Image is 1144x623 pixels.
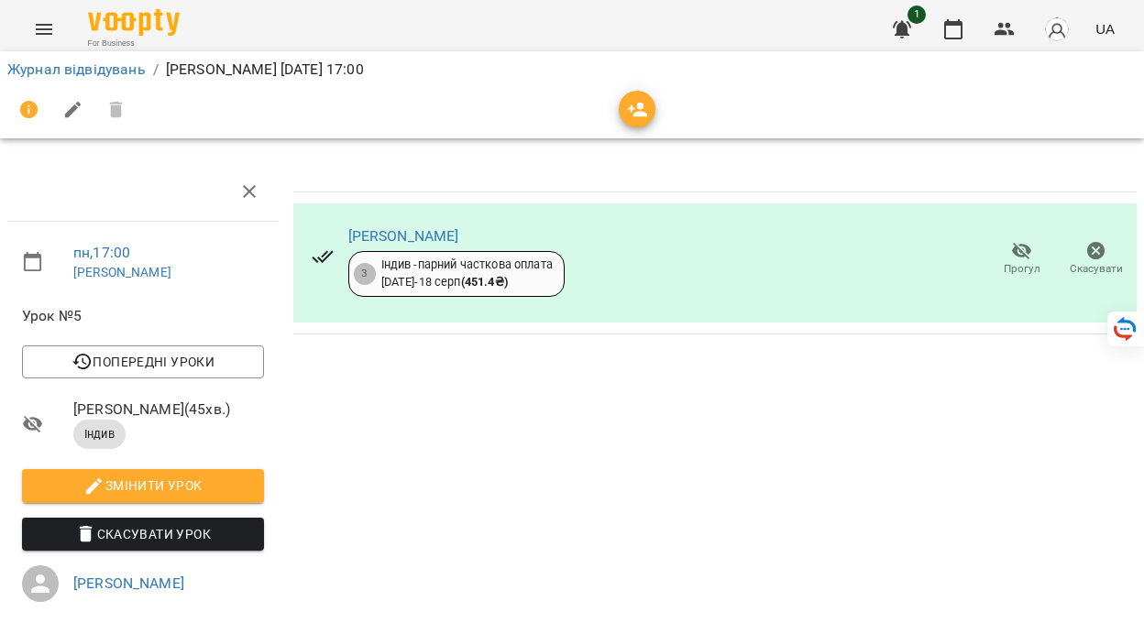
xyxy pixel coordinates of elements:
nav: breadcrumb [7,59,1137,81]
img: Voopty Logo [88,9,180,36]
li: / [153,59,159,81]
span: Прогул [1004,261,1040,277]
button: Прогул [984,234,1059,285]
span: Індив [73,426,126,443]
button: Скасувати Урок [22,518,264,551]
button: Попередні уроки [22,345,264,378]
span: Урок №5 [22,305,264,327]
span: [PERSON_NAME] ( 45 хв. ) [73,399,264,421]
span: Скасувати Урок [37,523,249,545]
button: Скасувати [1059,234,1133,285]
div: 3 [354,263,376,285]
button: Menu [22,7,66,51]
span: Попередні уроки [37,351,249,373]
span: 1 [907,5,926,24]
img: avatar_s.png [1044,16,1070,42]
span: Змінити урок [37,475,249,497]
button: Змінити урок [22,469,264,502]
a: [PERSON_NAME] [73,574,184,592]
a: пн , 17:00 [73,244,130,261]
a: [PERSON_NAME] [348,227,459,245]
b: ( 451.4 ₴ ) [461,275,508,289]
button: UA [1088,12,1122,46]
a: [PERSON_NAME] [73,265,171,279]
div: Індив -парний часткова оплата [DATE] - 18 серп [381,257,553,290]
p: [PERSON_NAME] [DATE] 17:00 [166,59,364,81]
a: Журнал відвідувань [7,60,146,78]
span: UA [1095,19,1115,38]
span: For Business [88,38,180,49]
span: Скасувати [1070,261,1123,277]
